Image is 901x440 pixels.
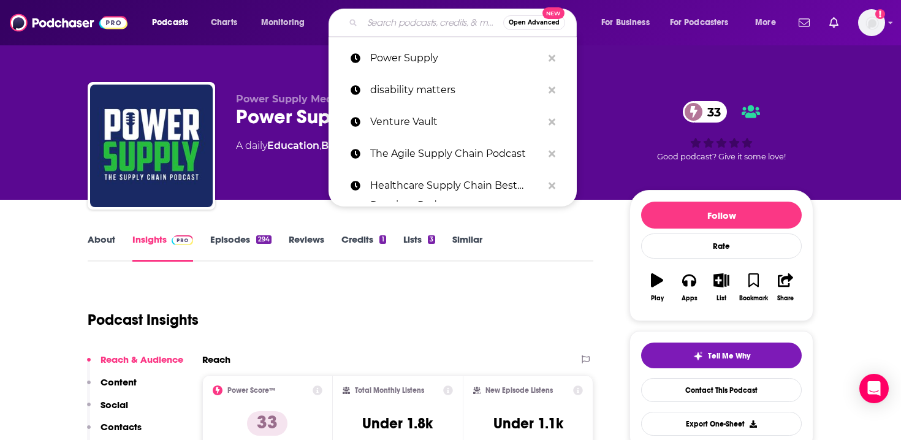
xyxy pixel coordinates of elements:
button: open menu [747,13,791,32]
p: Healthcare Supply Chain Best Practices Podcast [370,170,542,202]
div: 1 [379,235,386,244]
button: List [705,265,737,309]
button: open menu [253,13,321,32]
div: Open Intercom Messenger [859,374,889,403]
h2: Power Score™ [227,386,275,395]
a: Show notifications dropdown [794,12,815,33]
p: The Agile Supply Chain Podcast [370,138,542,170]
p: 33 [247,411,287,436]
input: Search podcasts, credits, & more... [362,13,503,32]
div: Share [777,295,794,302]
h2: Total Monthly Listens [355,386,424,395]
span: More [755,14,776,31]
button: Reach & Audience [87,354,183,376]
h3: Under 1.8k [362,414,433,433]
div: Apps [682,295,698,302]
span: For Business [601,14,650,31]
a: Reviews [289,233,324,262]
span: Logged in as DoraMarie4 [858,9,885,36]
div: Search podcasts, credits, & more... [340,9,588,37]
button: open menu [143,13,204,32]
a: Lists3 [403,233,435,262]
span: Monitoring [261,14,305,31]
div: 3 [428,235,435,244]
span: Open Advanced [509,20,560,26]
a: Healthcare Supply Chain Best Practices Podcast [329,170,577,202]
h2: Reach [202,354,230,365]
button: Content [87,376,137,399]
a: Power Supply [329,42,577,74]
span: For Podcasters [670,14,729,31]
a: 33 [683,101,727,123]
p: Venture Vault [370,106,542,138]
div: Play [651,295,664,302]
p: Content [101,376,137,388]
p: Contacts [101,421,142,433]
button: open menu [662,13,747,32]
button: Social [87,399,128,422]
button: open menu [593,13,665,32]
a: Episodes294 [210,233,272,262]
a: Contact This Podcast [641,378,802,402]
h1: Podcast Insights [88,311,199,329]
a: Charts [203,13,245,32]
div: 294 [256,235,272,244]
a: Business [321,140,366,151]
a: About [88,233,115,262]
span: New [542,7,565,19]
button: Play [641,265,673,309]
div: A daily podcast [236,138,493,153]
img: User Profile [858,9,885,36]
p: disability matters [370,74,542,106]
img: Power Supply [90,85,213,207]
a: Show notifications dropdown [824,12,843,33]
span: Podcasts [152,14,188,31]
button: Show profile menu [858,9,885,36]
a: Credits1 [341,233,386,262]
button: Follow [641,202,802,229]
a: The Agile Supply Chain Podcast [329,138,577,170]
a: Similar [452,233,482,262]
span: , [319,140,321,151]
button: Apps [673,265,705,309]
button: Export One-Sheet [641,412,802,436]
a: Education [267,140,319,151]
div: Rate [641,233,802,259]
span: Tell Me Why [708,351,750,361]
button: tell me why sparkleTell Me Why [641,343,802,368]
button: Share [770,265,802,309]
p: Social [101,399,128,411]
h3: Under 1.1k [493,414,563,433]
button: Bookmark [737,265,769,309]
span: Charts [211,14,237,31]
button: Open AdvancedNew [503,15,565,30]
a: InsightsPodchaser Pro [132,233,193,262]
img: Podchaser Pro [172,235,193,245]
div: 33Good podcast? Give it some love! [629,93,813,169]
h2: New Episode Listens [485,386,553,395]
svg: Add a profile image [875,9,885,19]
div: Bookmark [739,295,768,302]
span: Power Supply Media [236,93,342,105]
a: Venture Vault [329,106,577,138]
p: Power Supply [370,42,542,74]
a: disability matters [329,74,577,106]
span: Good podcast? Give it some love! [657,152,786,161]
img: tell me why sparkle [693,351,703,361]
div: List [717,295,726,302]
p: Reach & Audience [101,354,183,365]
span: 33 [695,101,727,123]
img: Podchaser - Follow, Share and Rate Podcasts [10,11,127,34]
